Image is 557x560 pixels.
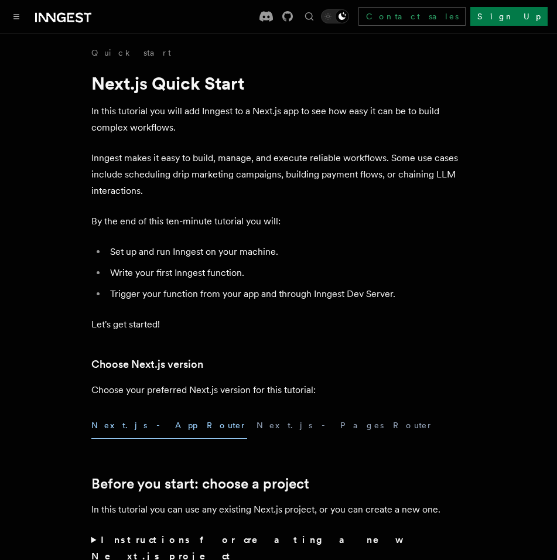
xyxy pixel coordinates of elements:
a: Contact sales [358,7,466,26]
p: Choose your preferred Next.js version for this tutorial: [91,382,466,398]
button: Toggle dark mode [321,9,349,23]
button: Next.js - Pages Router [257,412,433,439]
a: Choose Next.js version [91,356,203,373]
li: Set up and run Inngest on your machine. [107,244,466,260]
a: Quick start [91,47,171,59]
h1: Next.js Quick Start [91,73,466,94]
li: Write your first Inngest function. [107,265,466,281]
a: Before you start: choose a project [91,476,309,492]
button: Toggle navigation [9,9,23,23]
p: Let's get started! [91,316,466,333]
p: Inngest makes it easy to build, manage, and execute reliable workflows. Some use cases include sc... [91,150,466,199]
button: Next.js - App Router [91,412,247,439]
a: Sign Up [470,7,548,26]
p: In this tutorial you will add Inngest to a Next.js app to see how easy it can be to build complex... [91,103,466,136]
p: By the end of this ten-minute tutorial you will: [91,213,466,230]
li: Trigger your function from your app and through Inngest Dev Server. [107,286,466,302]
button: Find something... [302,9,316,23]
p: In this tutorial you can use any existing Next.js project, or you can create a new one. [91,501,466,518]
